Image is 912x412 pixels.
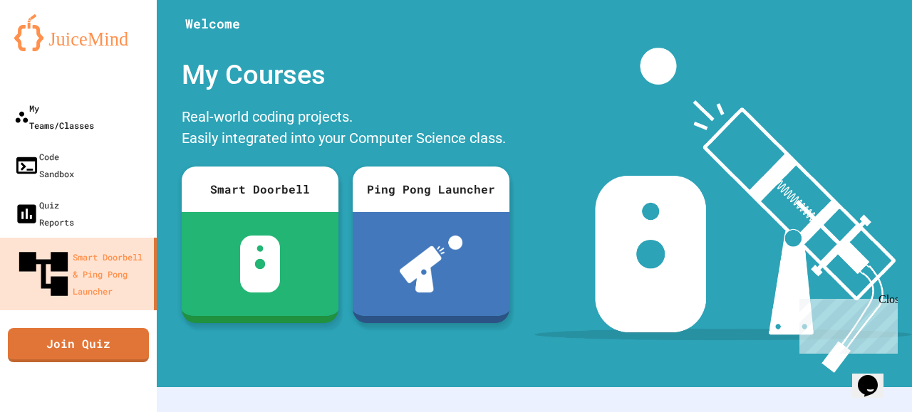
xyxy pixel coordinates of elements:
div: Real-world coding projects. Easily integrated into your Computer Science class. [175,102,517,156]
img: ppl-with-ball.png [400,236,463,292]
iframe: chat widget [852,355,898,398]
div: My Courses [175,48,517,102]
img: sdb-white.svg [240,236,281,292]
div: Ping Pong Launcher [353,167,509,212]
a: Join Quiz [8,328,149,362]
div: Quiz Reports [14,196,74,231]
div: Code Sandbox [14,148,74,182]
div: Chat with us now!Close [6,6,98,90]
div: Smart Doorbell [182,167,338,212]
iframe: chat widget [794,293,898,354]
div: My Teams/Classes [14,100,94,134]
div: Smart Doorbell & Ping Pong Launcher [14,245,148,303]
img: banner-image-my-projects.png [534,48,912,373]
img: logo-orange.svg [14,14,142,51]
